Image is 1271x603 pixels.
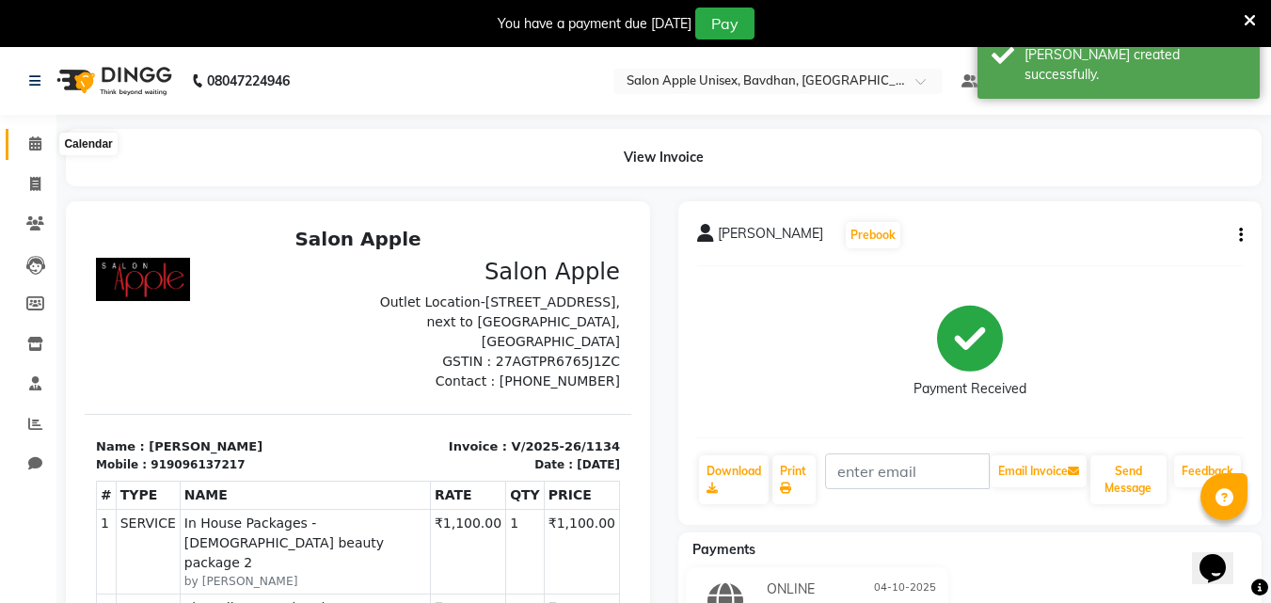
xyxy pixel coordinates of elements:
[390,532,469,552] div: DISCOUNT
[100,378,342,418] span: Threading - Forehead - [DEMOGRAPHIC_DATA]
[59,133,117,155] div: Calendar
[31,374,95,439] td: SERVICE
[12,439,32,504] td: 3
[421,261,460,289] th: QTY
[459,289,534,373] td: ₹1,100.00
[95,261,345,289] th: NAME
[450,236,488,253] div: Date :
[285,217,536,236] p: Invoice : V/2025-26/1134
[12,261,32,289] th: #
[100,353,342,370] small: by [PERSON_NAME]
[100,418,342,435] small: by [PERSON_NAME]
[825,453,990,489] input: enter email
[692,541,755,558] span: Payments
[11,217,262,236] p: Name : [PERSON_NAME]
[1025,45,1246,85] div: Bill created successfully.
[345,289,421,373] td: ₹1,100.00
[48,55,177,107] img: logo
[914,379,1026,399] div: Payment Received
[390,513,469,532] div: SUBTOTAL
[285,72,536,132] p: Outlet Location-[STREET_ADDRESS], next to [GEOGRAPHIC_DATA], [GEOGRAPHIC_DATA]
[207,55,290,107] b: 08047224946
[421,374,460,439] td: 1
[767,579,815,599] span: ONLINE
[66,236,160,253] div: 919096137217
[874,579,936,599] span: 04-10-2025
[459,439,534,504] td: ₹30.00
[718,224,823,250] span: [PERSON_NAME]
[469,532,547,552] div: ₹9.99
[285,38,536,65] h3: Salon Apple
[1192,528,1252,584] iframe: chat widget
[695,8,755,40] button: Pay
[285,151,536,171] p: Contact : [PHONE_NUMBER]
[772,455,816,504] a: Print
[459,374,534,439] td: ₹50.00
[285,132,536,151] p: GSTIN : 27AGTPR6765J1ZC
[345,261,421,289] th: RATE
[12,374,32,439] td: 2
[11,8,535,30] h2: Salon Apple
[459,261,534,289] th: PRICE
[390,552,469,572] div: NET
[345,439,421,504] td: ₹30.00
[100,443,342,483] span: Threading - Upper lips - [DEMOGRAPHIC_DATA]
[492,236,535,253] div: [DATE]
[11,236,62,253] div: Mobile :
[12,289,32,373] td: 1
[345,374,421,439] td: ₹50.00
[31,439,95,504] td: SERVICE
[498,14,691,34] div: You have a payment due [DATE]
[31,289,95,373] td: SERVICE
[469,552,547,572] div: ₹1,170.01
[699,455,769,504] a: Download
[991,455,1087,487] button: Email Invoice
[1090,455,1167,504] button: Send Message
[31,261,95,289] th: TYPE
[421,439,460,504] td: 1
[469,513,547,532] div: ₹1,180.00
[100,294,342,353] span: In House Packages - [DEMOGRAPHIC_DATA] beauty package 2
[1174,455,1241,487] a: Feedback
[100,483,342,500] small: by [PERSON_NAME]
[421,289,460,373] td: 1
[846,222,900,248] button: Prebook
[66,129,1262,186] div: View Invoice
